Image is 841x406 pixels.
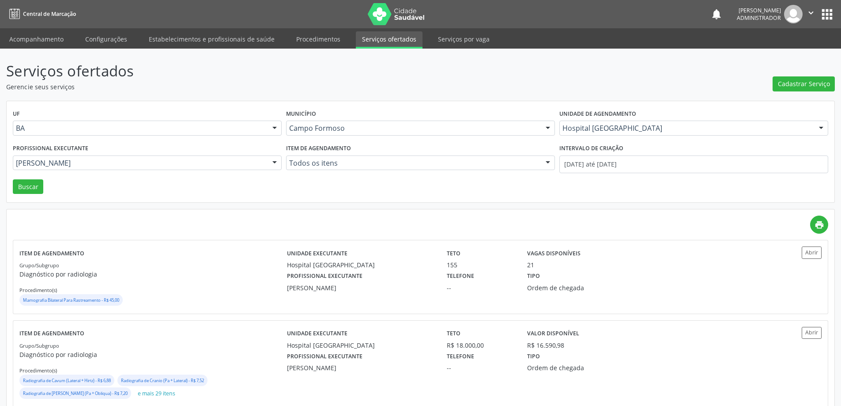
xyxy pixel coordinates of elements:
[527,350,540,364] label: Tipo
[23,10,76,18] span: Central de Marcação
[19,367,57,374] small: Procedimento(s)
[6,60,586,82] p: Serviços ofertados
[19,269,287,279] p: Diagnóstico por radiologia
[527,260,534,269] div: 21
[447,247,460,260] label: Teto
[447,327,460,341] label: Teto
[79,31,133,47] a: Configurações
[810,216,828,234] a: print
[447,283,514,292] div: --
[559,156,828,173] input: Selecione um intervalo
[773,76,835,91] button: Cadastrar Serviço
[737,7,781,14] div: [PERSON_NAME]
[13,107,20,121] label: UF
[432,31,496,47] a: Serviços por vaga
[778,79,830,88] span: Cadastrar Serviço
[286,142,351,156] label: Item de agendamento
[559,142,623,156] label: Intervalo de criação
[23,378,111,383] small: Radiografia de Cavum (Lateral + Hirtz) - R$ 6,88
[562,124,810,133] span: Hospital [GEOGRAPHIC_DATA]
[527,247,581,260] label: Vagas disponíveis
[19,327,84,341] label: Item de agendamento
[447,341,514,350] div: R$ 18.000,00
[19,350,287,359] p: Diagnóstico por radiologia
[16,159,264,167] span: [PERSON_NAME]
[806,8,816,18] i: 
[784,5,803,23] img: img
[6,82,586,91] p: Gerencie seus serviços
[527,341,564,350] div: R$ 16.590,98
[527,363,635,372] div: Ordem de chegada
[287,283,435,292] div: [PERSON_NAME]
[23,391,128,396] small: Radiografia de [PERSON_NAME] (Pa + Obliqua) - R$ 7,20
[289,124,537,133] span: Campo Formoso
[287,269,362,283] label: Profissional executante
[289,159,537,167] span: Todos os itens
[121,378,204,383] small: Radiografia de Cranio (Pa + Lateral) - R$ 7,52
[290,31,347,47] a: Procedimentos
[737,14,781,22] span: Administrador
[287,363,435,372] div: [PERSON_NAME]
[802,247,822,258] button: Abrir
[19,262,59,269] small: Grupo/Subgrupo
[287,350,362,364] label: Profissional executante
[13,142,88,156] label: Profissional executante
[447,350,474,364] label: Telefone
[143,31,281,47] a: Estabelecimentos e profissionais de saúde
[559,107,636,121] label: Unidade de agendamento
[287,260,435,269] div: Hospital [GEOGRAPHIC_DATA]
[527,283,635,292] div: Ordem de chegada
[802,327,822,339] button: Abrir
[3,31,70,47] a: Acompanhamento
[16,124,264,133] span: BA
[287,341,435,350] div: Hospital [GEOGRAPHIC_DATA]
[447,363,514,372] div: --
[815,220,824,230] i: print
[819,7,835,22] button: apps
[527,269,540,283] label: Tipo
[134,387,179,399] button: e mais 29 itens
[13,179,43,194] button: Buscar
[447,269,474,283] label: Telefone
[6,7,76,21] a: Central de Marcação
[286,107,316,121] label: Município
[19,287,57,293] small: Procedimento(s)
[19,342,59,349] small: Grupo/Subgrupo
[710,8,723,20] button: notifications
[23,297,119,303] small: Mamografia Bilateral Para Rastreamento - R$ 45,00
[356,31,422,49] a: Serviços ofertados
[447,260,514,269] div: 155
[19,247,84,260] label: Item de agendamento
[287,247,347,260] label: Unidade executante
[803,5,819,23] button: 
[527,327,579,341] label: Valor disponível
[287,327,347,341] label: Unidade executante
